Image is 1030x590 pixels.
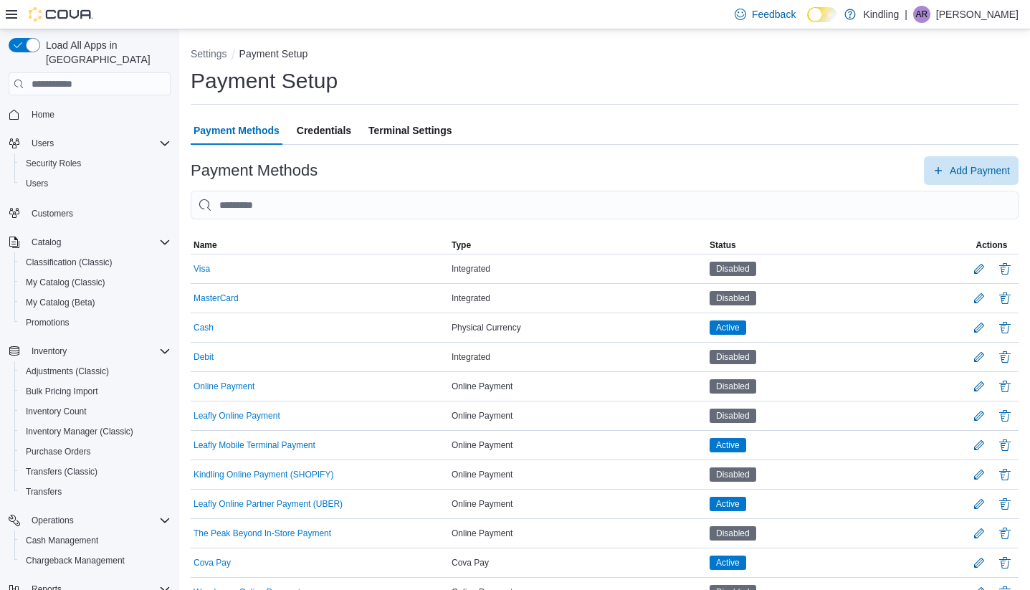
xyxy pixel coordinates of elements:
button: Status [707,237,965,254]
button: Delete Payment Method [996,319,1014,336]
button: Online Payment [194,381,254,391]
button: Name [191,237,449,254]
button: Security Roles [14,153,176,173]
nav: An example of EuiBreadcrumbs [191,47,1019,64]
button: Visa [194,264,210,274]
button: Customers [3,202,176,223]
button: Cash [194,323,214,333]
button: Bulk Pricing Import [14,381,176,401]
span: Classification (Classic) [26,257,113,268]
button: Edit Payment Method [968,287,991,310]
button: Adjustments (Classic) [14,361,176,381]
button: Cova Pay [194,558,231,568]
span: Catalog [32,237,61,248]
span: Cash Management [26,535,98,546]
button: Inventory Manager (Classic) [14,422,176,442]
button: Inventory [3,341,176,361]
span: Feedback [752,7,796,22]
span: Add Payment [950,163,1010,178]
span: Security Roles [26,158,81,169]
button: Leafly Online Partner Payment (UBER) [194,499,343,509]
button: Delete Payment Method [996,525,1014,542]
input: Dark Mode [807,7,837,22]
span: Transfers [20,483,171,500]
div: Physical Currency [449,319,707,336]
span: My Catalog (Beta) [26,297,95,308]
span: Active [710,438,746,452]
span: Customers [26,204,171,222]
span: Promotions [20,314,171,331]
button: Edit Payment Method [968,375,991,398]
span: Users [26,135,171,152]
span: Active [710,497,746,511]
span: Disabled [716,468,750,481]
div: Online Payment [449,437,707,454]
div: andrew rhodes [913,6,930,23]
div: Integrated [449,260,707,277]
button: Edit Payment Method [968,257,991,280]
button: Settings [191,48,227,60]
span: Load All Apps in [GEOGRAPHIC_DATA] [40,38,171,67]
span: Inventory Count [26,406,87,417]
p: | [905,6,907,23]
a: Customers [26,205,79,222]
span: Purchase Orders [26,446,91,457]
span: Disabled [716,527,750,540]
input: This is a search bar. As you type, the results lower in the page will automatically filter. [191,191,1019,219]
span: Inventory [26,343,171,360]
span: Cash Management [20,532,171,549]
span: Inventory Manager (Classic) [20,423,171,440]
a: Chargeback Management [20,552,130,569]
h3: Payment Methods [191,162,318,179]
a: My Catalog (Classic) [20,274,111,291]
p: [PERSON_NAME] [936,6,1019,23]
button: Edit Payment Method [968,551,991,574]
span: Disabled [716,380,750,393]
button: Edit Payment Method [968,434,991,457]
button: The Peak Beyond In-Store Payment [194,528,331,538]
div: Online Payment [449,525,707,542]
span: Inventory Manager (Classic) [26,426,133,437]
span: Disabled [716,351,750,363]
span: Adjustments (Classic) [20,363,171,380]
button: Operations [3,510,176,530]
span: Actions [976,239,1007,251]
span: Users [20,175,171,192]
button: Classification (Classic) [14,252,176,272]
span: Operations [26,512,171,529]
a: Cash Management [20,532,104,549]
span: Users [26,178,48,189]
a: Transfers [20,483,67,500]
button: Catalog [26,234,67,251]
span: Name [194,239,217,251]
button: Cash Management [14,530,176,551]
span: My Catalog (Classic) [26,277,105,288]
span: Operations [32,515,74,526]
button: Delete Payment Method [996,495,1014,513]
h1: Payment Setup [191,67,338,95]
button: Edit Payment Method [968,404,991,427]
span: Disabled [710,291,756,305]
span: Transfers [26,486,62,498]
div: Online Payment [449,466,707,483]
button: Edit Payment Method [968,463,991,486]
button: Leafly Mobile Terminal Payment [194,440,315,450]
a: Bulk Pricing Import [20,383,104,400]
button: Users [3,133,176,153]
button: Kindling Online Payment (SHOPIFY) [194,470,333,480]
span: Terminal Settings [368,116,452,145]
span: Promotions [26,317,70,328]
button: Leafly Online Payment [194,411,280,421]
a: Inventory Count [20,403,92,420]
button: My Catalog (Classic) [14,272,176,292]
div: Cova Pay [449,554,707,571]
button: Transfers (Classic) [14,462,176,482]
button: Home [3,104,176,125]
button: Delete Payment Method [996,437,1014,454]
button: Inventory [26,343,72,360]
button: Payment Setup [239,48,308,60]
a: Security Roles [20,155,87,172]
button: Delete Payment Method [996,554,1014,571]
span: Chargeback Management [26,555,125,566]
button: Delete Payment Method [996,407,1014,424]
